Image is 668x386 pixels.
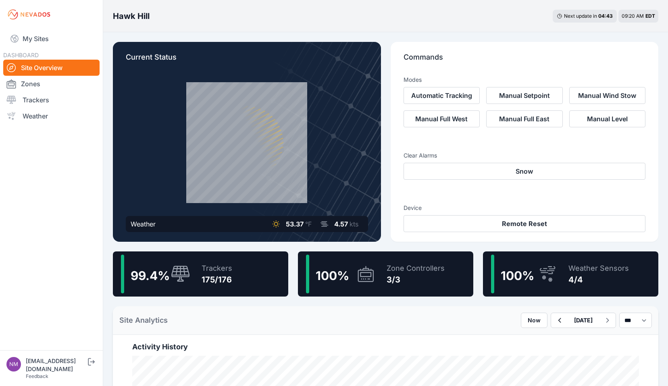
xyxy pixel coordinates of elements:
button: Manual Level [569,110,646,127]
button: [DATE] [568,313,599,328]
h2: Activity History [132,341,639,353]
span: 100 % [316,268,349,283]
a: My Sites [3,29,100,48]
div: Zone Controllers [387,263,445,274]
div: 04 : 43 [598,13,613,19]
h2: Site Analytics [119,315,168,326]
span: 4.57 [334,220,348,228]
a: 100%Zone Controllers3/3 [298,251,473,297]
button: Manual Full East [486,110,563,127]
a: Zones [3,76,100,92]
a: Trackers [3,92,100,108]
img: Nevados [6,8,52,21]
div: Trackers [202,263,232,274]
button: Automatic Tracking [404,87,480,104]
span: EDT [645,13,655,19]
div: [EMAIL_ADDRESS][DOMAIN_NAME] [26,357,86,373]
p: Commands [404,52,646,69]
div: 3/3 [387,274,445,285]
span: 53.37 [286,220,304,228]
a: Weather [3,108,100,124]
button: Snow [404,163,646,180]
span: 09:20 AM [622,13,644,19]
a: Feedback [26,373,48,379]
a: Site Overview [3,60,100,76]
h3: Device [404,204,646,212]
nav: Breadcrumb [113,6,150,27]
div: 175/176 [202,274,232,285]
a: 99.4%Trackers175/176 [113,251,288,297]
h3: Hawk Hill [113,10,150,22]
span: kts [350,220,358,228]
div: Weather Sensors [568,263,629,274]
button: Manual Setpoint [486,87,563,104]
button: Manual Full West [404,110,480,127]
span: 100 % [501,268,534,283]
button: Remote Reset [404,215,646,232]
h3: Modes [404,76,422,84]
p: Current Status [126,52,368,69]
span: DASHBOARD [3,52,39,58]
button: Now [521,313,547,328]
div: 4/4 [568,274,629,285]
span: °F [305,220,312,228]
span: 99.4 % [131,268,170,283]
span: Next update in [564,13,597,19]
a: 100%Weather Sensors4/4 [483,251,658,297]
div: Weather [131,219,156,229]
img: nmarkham@nexamp.com [6,357,21,371]
button: Manual Wind Stow [569,87,646,104]
h3: Clear Alarms [404,151,646,160]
